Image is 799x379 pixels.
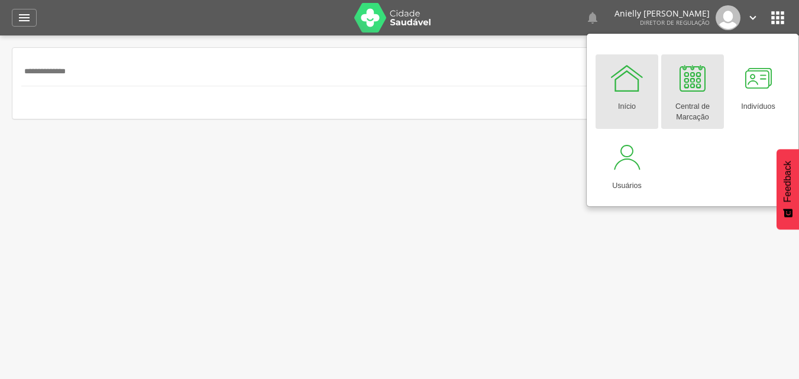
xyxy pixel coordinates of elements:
[746,11,759,24] i: 
[585,5,600,30] a: 
[596,134,658,197] a: Usuários
[585,11,600,25] i: 
[17,11,31,25] i: 
[768,8,787,27] i: 
[640,18,710,27] span: Diretor de regulação
[746,5,759,30] a: 
[12,9,37,27] a: 
[727,54,790,129] a: Indivíduos
[614,9,710,18] p: Anielly [PERSON_NAME]
[661,54,724,129] a: Central de Marcação
[782,161,793,202] span: Feedback
[777,149,799,229] button: Feedback - Mostrar pesquisa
